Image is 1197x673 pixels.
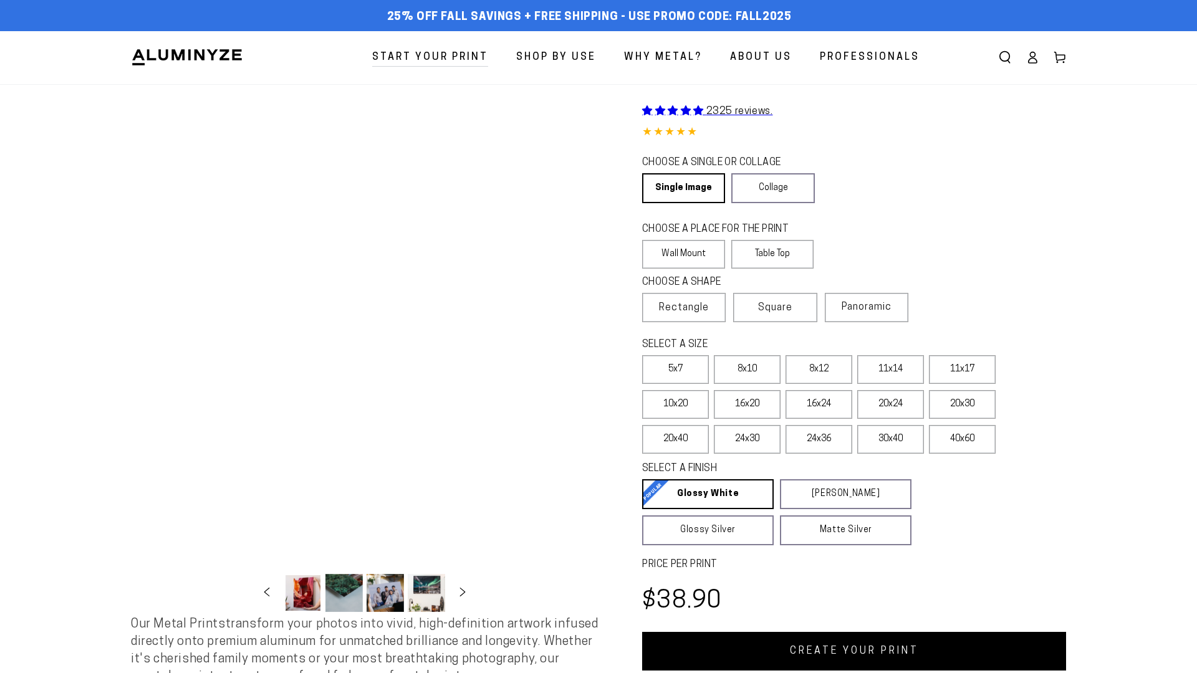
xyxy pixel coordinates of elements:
[284,574,322,612] button: Load image 1 in gallery view
[786,355,852,384] label: 8x12
[929,425,996,454] label: 40x60
[408,574,445,612] button: Load image 4 in gallery view
[624,49,702,67] span: Why Metal?
[786,390,852,419] label: 16x24
[642,240,725,269] label: Wall Mount
[642,462,882,476] legend: SELECT A FINISH
[642,338,892,352] legend: SELECT A SIZE
[642,515,774,545] a: Glossy Silver
[731,240,814,269] label: Table Top
[642,107,772,117] a: 2325 reviews.
[131,48,243,67] img: Aluminyze
[642,222,802,237] legend: CHOOSE A PLACE FOR THE PRINT
[730,49,792,67] span: About Us
[857,425,924,454] label: 30x40
[820,49,920,67] span: Professionals
[714,425,781,454] label: 24x30
[642,173,725,203] a: Single Image
[810,41,929,74] a: Professionals
[642,355,709,384] label: 5x7
[387,11,792,24] span: 25% off FALL Savings + Free Shipping - Use Promo Code: FALL2025
[929,355,996,384] label: 11x17
[642,479,774,509] a: Glossy White
[642,124,1066,142] div: 4.85 out of 5.0 stars
[367,574,404,612] button: Load image 3 in gallery view
[642,589,723,614] bdi: $38.90
[780,479,911,509] a: [PERSON_NAME]
[714,390,781,419] label: 16x20
[325,574,363,612] button: Load image 2 in gallery view
[507,41,605,74] a: Shop By Use
[721,41,801,74] a: About Us
[642,275,804,290] legend: CHOOSE A SHAPE
[758,300,792,315] span: Square
[857,355,924,384] label: 11x14
[780,515,911,545] a: Matte Silver
[642,425,709,454] label: 20x40
[131,84,598,616] media-gallery: Gallery Viewer
[842,302,892,312] span: Panoramic
[372,49,488,67] span: Start Your Print
[857,390,924,419] label: 20x24
[615,41,711,74] a: Why Metal?
[642,156,803,170] legend: CHOOSE A SINGLE OR COLLAGE
[731,173,814,203] a: Collage
[991,44,1019,71] summary: Search our site
[659,300,709,315] span: Rectangle
[449,579,476,606] button: Slide right
[786,425,852,454] label: 24x36
[929,390,996,419] label: 20x30
[714,355,781,384] label: 8x10
[642,632,1066,671] a: CREATE YOUR PRINT
[516,49,596,67] span: Shop By Use
[253,579,281,606] button: Slide left
[642,558,1066,572] label: PRICE PER PRINT
[706,107,773,117] span: 2325 reviews.
[363,41,498,74] a: Start Your Print
[642,390,709,419] label: 10x20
